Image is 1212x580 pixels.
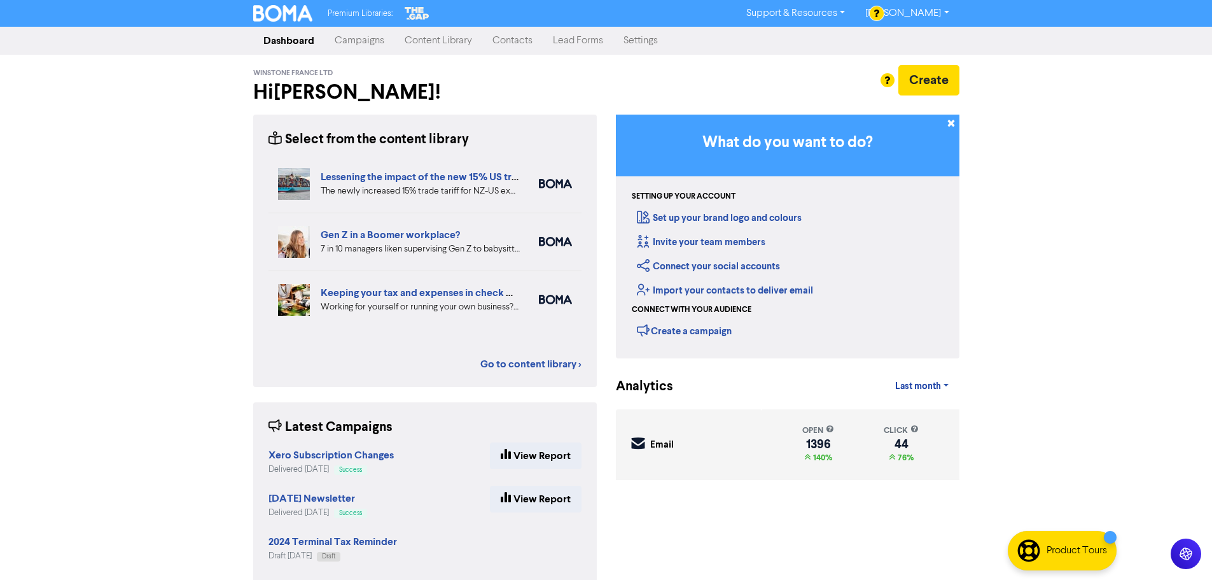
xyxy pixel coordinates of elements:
a: Set up your brand logo and colours [637,212,802,224]
a: Support & Resources [736,3,855,24]
div: Create a campaign [637,321,732,340]
div: 44 [884,439,919,449]
a: Connect your social accounts [637,260,780,272]
h2: Hi [PERSON_NAME] ! [253,80,597,104]
a: Campaigns [324,28,394,53]
img: The Gap [403,5,431,22]
img: boma [539,179,572,188]
span: 140% [811,453,832,463]
button: Create [898,65,959,95]
div: Delivered [DATE] [268,507,367,519]
img: boma_accounting [539,295,572,304]
span: Winstone France Ltd [253,69,333,78]
h3: What do you want to do? [635,134,940,152]
span: Draft [322,553,335,560]
a: Import your contacts to deliver email [637,285,813,297]
a: Invite your team members [637,236,765,248]
span: 76% [895,453,914,463]
div: 7 in 10 managers liken supervising Gen Z to babysitting or parenting. But is your people manageme... [321,243,520,256]
a: Last month [885,374,959,399]
div: Draft [DATE] [268,550,397,562]
div: Getting Started in BOMA [616,115,959,358]
div: Working for yourself or running your own business? Setup robust systems for expenses & tax requir... [321,301,520,314]
strong: 2024 Terminal Tax Reminder [268,535,397,548]
a: Settings [613,28,668,53]
a: Contacts [482,28,543,53]
img: boma [539,237,572,246]
div: Delivered [DATE] [268,463,394,476]
div: Select from the content library [268,130,469,150]
a: Dashboard [253,28,324,53]
a: Keeping your tax and expenses in check when you are self-employed [321,286,636,299]
span: Last month [895,381,941,392]
div: Connect with your audience [632,304,751,316]
a: Content Library [394,28,482,53]
a: 2024 Terminal Tax Reminder [268,537,397,548]
div: click [884,425,919,437]
div: Email [650,438,674,453]
div: Setting up your account [632,191,735,202]
span: Premium Libraries: [328,10,393,18]
a: Gen Z in a Boomer workplace? [321,229,460,241]
img: BOMA Logo [253,5,313,22]
a: View Report [490,486,582,513]
a: [DATE] Newsletter [268,494,355,504]
a: Go to content library > [480,357,582,372]
div: Latest Campaigns [268,418,393,437]
strong: [DATE] Newsletter [268,492,355,505]
span: Success [339,467,362,473]
a: [PERSON_NAME] [855,3,959,24]
span: Success [339,510,362,516]
div: 1396 [802,439,834,449]
strong: Xero Subscription Changes [268,449,394,462]
a: Lead Forms [543,28,613,53]
div: Analytics [616,377,657,397]
a: Xero Subscription Changes [268,451,394,461]
a: Lessening the impact of the new 15% US trade tariff [321,171,554,183]
iframe: Chat Widget [1052,442,1212,580]
div: open [802,425,834,437]
div: The newly increased 15% trade tariff for NZ-US exports could well have a major impact on your mar... [321,185,520,198]
a: View Report [490,442,582,469]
